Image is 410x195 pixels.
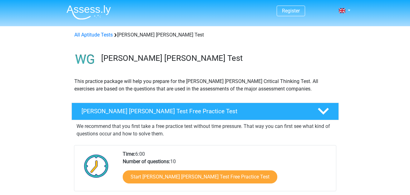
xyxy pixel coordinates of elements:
b: Time: [123,151,135,157]
img: Assessly [67,5,111,20]
img: Clock [81,150,112,182]
img: watson glaser test [72,46,98,73]
div: 6:00 10 [118,150,336,191]
a: All Aptitude Tests [74,32,113,38]
div: [PERSON_NAME] [PERSON_NAME] Test [72,31,338,39]
p: This practice package will help you prepare for the [PERSON_NAME] [PERSON_NAME] Critical Thinking... [74,78,336,93]
a: [PERSON_NAME] [PERSON_NAME] Test Free Practice Test [69,103,341,120]
a: Start [PERSON_NAME] [PERSON_NAME] Test Free Practice Test [123,170,277,183]
b: Number of questions: [123,158,170,164]
a: Register [282,8,300,14]
p: We recommend that you first take a free practice test without time pressure. That way you can fir... [77,123,334,138]
h3: [PERSON_NAME] [PERSON_NAME] Test [101,53,334,63]
h4: [PERSON_NAME] [PERSON_NAME] Test Free Practice Test [82,108,308,115]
